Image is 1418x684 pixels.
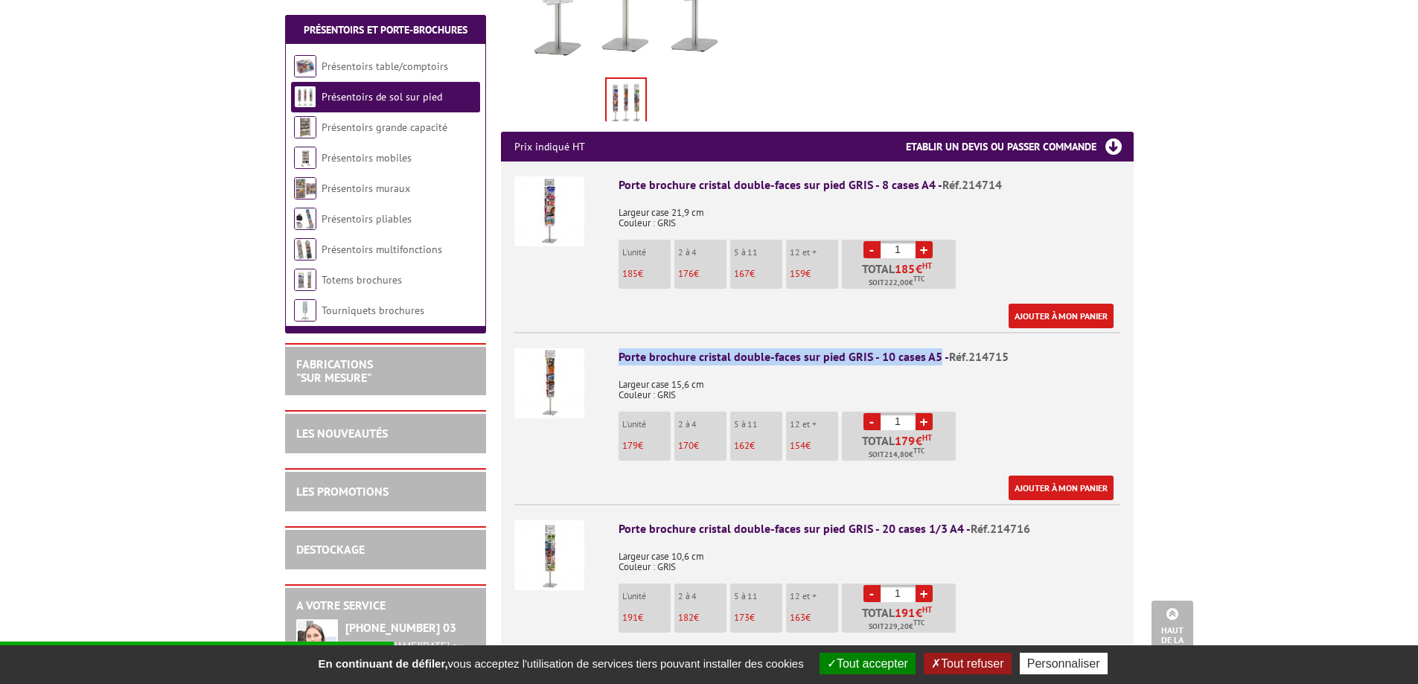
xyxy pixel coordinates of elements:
p: L'unité [622,419,671,429]
a: Présentoirs pliables [322,212,412,226]
span: 185 [895,263,916,275]
img: Porte brochure cristal double-faces sur pied GRIS - 20 cases 1/3 A4 [514,520,584,590]
sup: HT [922,432,932,443]
p: € [734,441,782,451]
a: DESTOCKAGE [296,542,365,557]
span: 176 [678,267,694,280]
p: Total [846,263,956,289]
p: 5 à 11 [734,247,782,258]
strong: [PHONE_NUMBER] 03 [345,620,456,635]
sup: TTC [913,275,924,283]
div: Porte brochure cristal double-faces sur pied GRIS - 8 cases A4 - [619,176,1120,194]
p: 12 et + [790,247,838,258]
a: Présentoirs mobiles [322,151,412,164]
img: Présentoirs multifonctions [294,238,316,261]
img: Tourniquets brochures [294,299,316,322]
p: Largeur case 10,6 cm Couleur : GRIS [619,541,1120,572]
p: € [790,613,838,623]
img: Porte brochure cristal double-faces sur pied GRIS - 10 cases A5 [514,348,584,418]
span: Réf.214715 [949,349,1009,364]
img: widget-service.jpg [296,619,338,677]
img: presentoirs_de_sol_214714_3.jpg [607,79,645,125]
a: - [863,241,881,258]
div: Porte brochure cristal double-faces sur pied GRIS - 10 cases A5 - [619,348,1120,365]
img: Présentoirs mobiles [294,147,316,169]
span: 162 [734,439,750,452]
p: € [622,441,671,451]
span: 154 [790,439,805,452]
a: Présentoirs muraux [322,182,410,195]
a: Haut de la page [1152,601,1193,662]
button: Tout accepter [820,653,916,674]
p: Total [846,435,956,461]
span: 191 [622,611,638,624]
p: 12 et + [790,591,838,601]
a: - [863,413,881,430]
img: Présentoirs de sol sur pied [294,86,316,108]
p: Total [846,607,956,633]
p: € [622,269,671,279]
strong: En continuant de défiler, [318,657,447,670]
sup: TTC [913,619,924,627]
h2: A votre service [296,599,475,613]
a: Présentoirs multifonctions [322,243,442,256]
a: Totems brochures [322,273,402,287]
p: 12 et + [790,419,838,429]
a: Tourniquets brochures [322,304,424,317]
a: Ajouter à mon panier [1009,476,1114,500]
span: 229,20 [884,621,909,633]
a: + [916,241,933,258]
span: € [916,263,922,275]
span: Réf.214716 [971,521,1030,536]
p: 2 à 4 [678,247,726,258]
p: L'unité [622,591,671,601]
a: + [916,585,933,602]
img: Porte brochure cristal double-faces sur pied GRIS - 8 cases A4 [514,176,584,246]
img: Présentoirs muraux [294,177,316,199]
sup: TTC [913,447,924,455]
a: Présentoirs table/comptoirs [322,60,448,73]
p: € [678,441,726,451]
span: Soit € [869,277,924,289]
span: Soit € [869,621,924,633]
span: 173 [734,611,750,624]
a: LES NOUVEAUTÉS [296,426,388,441]
p: 2 à 4 [678,591,726,601]
p: 5 à 11 [734,591,782,601]
span: 179 [622,439,638,452]
p: € [622,613,671,623]
a: FABRICATIONS"Sur Mesure" [296,357,373,385]
p: Largeur case 15,6 cm Couleur : GRIS [619,369,1120,400]
div: [PERSON_NAME][DATE] au [DATE] [345,640,475,665]
span: 170 [678,439,694,452]
sup: HT [922,604,932,615]
p: Prix indiqué HT [514,132,585,162]
span: vous acceptez l'utilisation de services tiers pouvant installer des cookies [310,657,811,670]
span: 167 [734,267,750,280]
p: Largeur case 21,9 cm Couleur : GRIS [619,197,1120,228]
button: Tout refuser [924,653,1011,674]
p: € [790,441,838,451]
img: Présentoirs pliables [294,208,316,230]
p: € [734,613,782,623]
a: Présentoirs de sol sur pied [322,90,442,103]
span: Soit € [869,449,924,461]
span: 214,80 [884,449,909,461]
sup: HT [922,261,932,271]
span: 163 [790,611,805,624]
p: € [790,269,838,279]
span: 191 [895,607,916,619]
p: € [678,613,726,623]
p: € [678,269,726,279]
h3: Etablir un devis ou passer commande [906,132,1134,162]
p: 2 à 4 [678,419,726,429]
span: 185 [622,267,638,280]
a: Présentoirs grande capacité [322,121,447,134]
span: 159 [790,267,805,280]
img: Totems brochures [294,269,316,291]
button: Personnaliser (fenêtre modale) [1020,653,1108,674]
p: 5 à 11 [734,419,782,429]
span: Réf.214714 [942,177,1002,192]
a: LES PROMOTIONS [296,484,389,499]
img: Présentoirs table/comptoirs [294,55,316,77]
